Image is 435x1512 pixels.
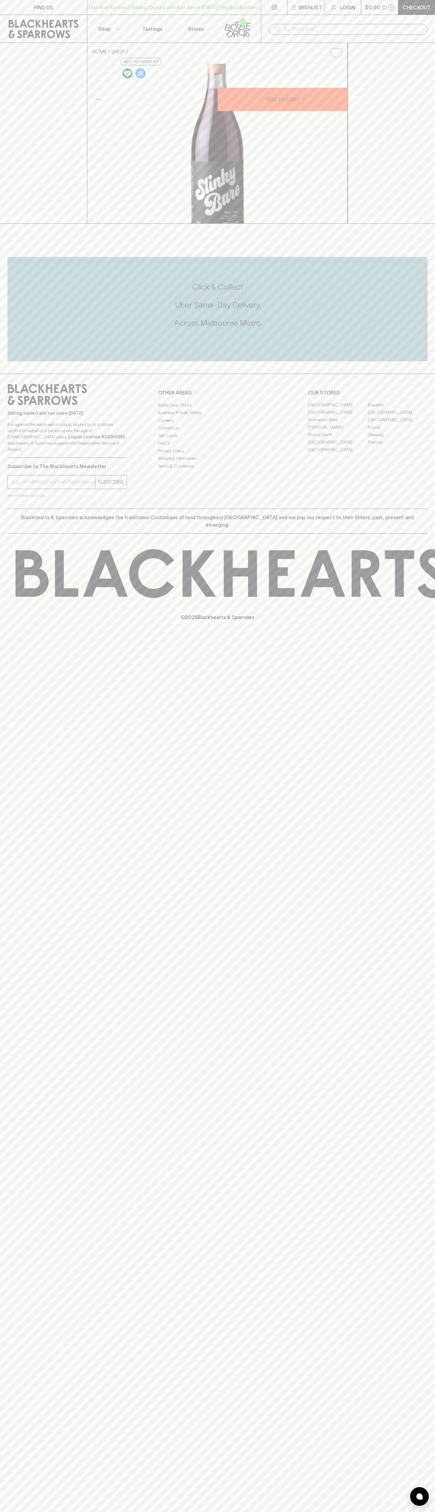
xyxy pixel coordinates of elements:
a: [GEOGRAPHIC_DATA] [308,446,368,454]
p: 0 [390,6,393,9]
input: Try "Pinot noir" [284,24,423,34]
p: We will never spam you [7,492,127,499]
div: Call to action block [7,257,428,361]
h5: Uber Same-Day Delivery [7,300,428,310]
p: Shop [98,25,111,33]
p: Wishlist [298,4,322,11]
a: Terms & Conditions [158,462,277,470]
button: ADD TO CART [218,88,348,111]
p: Subscribe to The Blackhearts Newsletter [7,463,127,470]
h5: Click & Collect [7,282,428,292]
a: Fitzroy [368,424,428,431]
p: FIND US [34,4,53,11]
a: [GEOGRAPHIC_DATA] [368,409,428,416]
button: Add to wishlist [328,45,345,61]
a: SHOP [111,49,125,54]
a: [GEOGRAPHIC_DATA] [308,401,368,409]
input: e.g. jane@blackheartsandsparrows.com.au [12,477,95,487]
p: It is against the law to sell or supply alcohol to, or to obtain alcohol on behalf of a person un... [7,421,127,452]
h5: Across Melbourne Metro [7,318,428,328]
a: Stores [174,15,218,43]
img: Vegan [123,68,132,78]
a: Wonderful as is, but a slight chill will enhance the aromatics and give it a beautiful crunch. [134,67,147,80]
p: OUR STORES [308,389,428,396]
a: [GEOGRAPHIC_DATA] [308,439,368,446]
a: Made without the use of any animal products. [121,67,134,80]
p: $0.00 [365,4,380,11]
a: HOME [92,49,107,54]
p: ADD TO CART [266,96,299,103]
p: Blackhearts & Sparrows acknowledges the traditional Custodians of land throughout [GEOGRAPHIC_DAT... [12,514,423,529]
a: Business & Bulk Gifting [158,409,277,417]
p: Tastings [142,25,162,33]
a: Brunswick West [308,416,368,424]
a: Contact Us [158,424,277,432]
a: [GEOGRAPHIC_DATA] [368,416,428,424]
a: Privacy Policy [158,447,277,455]
a: Geelong [368,431,428,439]
a: Shipping Information [158,455,277,462]
a: Braddon [368,401,428,409]
a: [PERSON_NAME] [308,424,368,431]
button: Shop [87,15,131,43]
p: Stores [188,25,204,33]
a: FAQ's [158,440,277,447]
p: SUBSCRIBE [98,478,124,486]
button: SUBSCRIBE [95,475,127,489]
p: Sibling owned and run since [DATE] [7,410,127,416]
img: bubble-icon [416,1493,423,1500]
a: Fitzroy North [308,431,368,439]
p: Checkout [403,4,431,11]
a: Gift Cards [158,432,277,439]
img: Chilled Red [136,68,146,78]
a: [GEOGRAPHIC_DATA] [308,409,368,416]
a: Prahran [368,439,428,446]
a: Bottle Drop FAQ's [158,401,277,409]
a: Careers [158,417,277,424]
strong: Liquor License #32064953 [68,434,125,439]
p: Login [340,4,355,11]
img: 40506.png [87,64,347,223]
a: Tastings [131,15,174,43]
button: Add to wishlist [121,58,162,65]
p: OTHER AREAS [158,389,277,396]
